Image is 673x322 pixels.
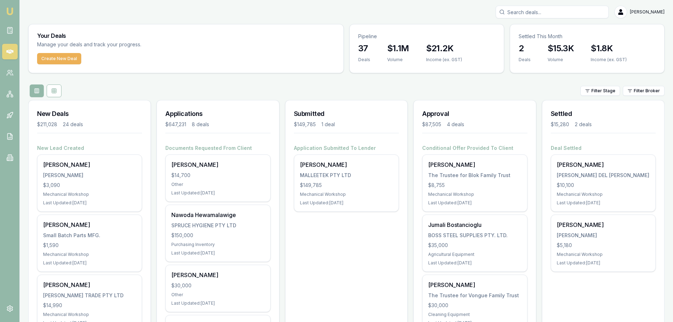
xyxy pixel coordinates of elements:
span: Filter Stage [591,88,615,94]
div: $14,700 [171,172,264,179]
div: Mechanical Workshop [300,192,393,197]
div: MALLEETEK PTY LTD [300,172,393,179]
div: [PERSON_NAME] [557,160,650,169]
div: Mechanical Workshop [43,192,136,197]
div: [PERSON_NAME] [171,160,264,169]
div: Mechanical Workshop [557,252,650,257]
div: [PERSON_NAME] [43,281,136,289]
h4: Application Submitted To Lender [294,145,399,152]
div: $1,590 [43,242,136,249]
h4: New Lead Created [37,145,142,152]
div: Last Updated: [DATE] [557,260,650,266]
div: [PERSON_NAME] [171,271,264,279]
h3: Settled [551,109,656,119]
div: Mechanical Workshop [43,252,136,257]
span: Filter Broker [634,88,660,94]
div: Mechanical Workshop [43,312,136,317]
div: Cleaning Equipment [428,312,521,317]
h4: Deal Settled [551,145,656,152]
div: [PERSON_NAME] [428,281,521,289]
h3: $1.1M [387,43,409,54]
div: [PERSON_NAME] [43,221,136,229]
div: The Trustee for Blok Family Trust [428,172,521,179]
div: $30,000 [171,282,264,289]
h3: 2 [519,43,531,54]
div: Mechanical Workshop [557,192,650,197]
div: Last Updated: [DATE] [428,260,521,266]
div: $30,000 [428,302,521,309]
div: 1 deal [321,121,335,128]
div: [PERSON_NAME] [428,160,521,169]
div: Volume [548,57,574,63]
h3: New Deals [37,109,142,119]
div: 8 deals [192,121,209,128]
div: $5,180 [557,242,650,249]
img: emu-icon-u.png [6,7,14,16]
div: Other [171,292,264,298]
div: SPRUCE HYGIENE PTY LTD [171,222,264,229]
div: Income (ex. GST) [591,57,627,63]
div: Other [171,182,264,187]
div: $15,280 [551,121,569,128]
h4: Documents Requested From Client [165,145,270,152]
div: Last Updated: [DATE] [43,260,136,266]
div: Last Updated: [DATE] [171,250,264,256]
div: 2 deals [575,121,592,128]
div: Last Updated: [DATE] [300,200,393,206]
div: $149,785 [294,121,316,128]
div: [PERSON_NAME] [43,160,136,169]
div: The Trustee for Vongue Family Trust [428,292,521,299]
div: [PERSON_NAME] DEL [PERSON_NAME] [557,172,650,179]
div: [PERSON_NAME] TRADE PTY LTD [43,292,136,299]
div: Last Updated: [DATE] [557,200,650,206]
h3: $21.2K [426,43,462,54]
div: $35,000 [428,242,521,249]
div: $10,100 [557,182,650,189]
div: $3,090 [43,182,136,189]
div: 4 deals [447,121,464,128]
div: Mechanical Workshop [428,192,521,197]
div: [PERSON_NAME] [43,172,136,179]
div: Deals [358,57,370,63]
h4: Conditional Offer Provided To Client [422,145,527,152]
div: Deals [519,57,531,63]
h3: Submitted [294,109,399,119]
p: Pipeline [358,33,495,40]
div: Last Updated: [DATE] [171,300,264,306]
p: Settled This Month [519,33,656,40]
div: Nawoda Hewamalawige [171,211,264,219]
div: [PERSON_NAME] [300,160,393,169]
div: Income (ex. GST) [426,57,462,63]
div: Last Updated: [DATE] [171,190,264,196]
div: Last Updated: [DATE] [428,200,521,206]
div: $211,028 [37,121,57,128]
button: Create New Deal [37,53,81,64]
h3: Applications [165,109,270,119]
div: $14,990 [43,302,136,309]
div: Last Updated: [DATE] [43,200,136,206]
div: [PERSON_NAME] [557,221,650,229]
h3: $1.8K [591,43,627,54]
div: BOSS STEEL SUPPLIES PTY. LTD. [428,232,521,239]
button: Filter Broker [623,86,665,96]
div: $647,231 [165,121,186,128]
div: $8,755 [428,182,521,189]
div: 24 deals [63,121,83,128]
div: $149,785 [300,182,393,189]
div: Volume [387,57,409,63]
div: [PERSON_NAME] [557,232,650,239]
span: [PERSON_NAME] [630,9,665,15]
div: Jumali Bostancioglu [428,221,521,229]
div: $87,505 [422,121,441,128]
input: Search deals [496,6,609,18]
div: Purchasing Inventory [171,242,264,247]
h3: Approval [422,109,527,119]
h3: $15.3K [548,43,574,54]
div: Agricultural Equipment [428,252,521,257]
p: Manage your deals and track your progress. [37,41,218,49]
button: Filter Stage [580,86,620,96]
h3: 37 [358,43,370,54]
h3: Your Deals [37,33,335,39]
div: $150,000 [171,232,264,239]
